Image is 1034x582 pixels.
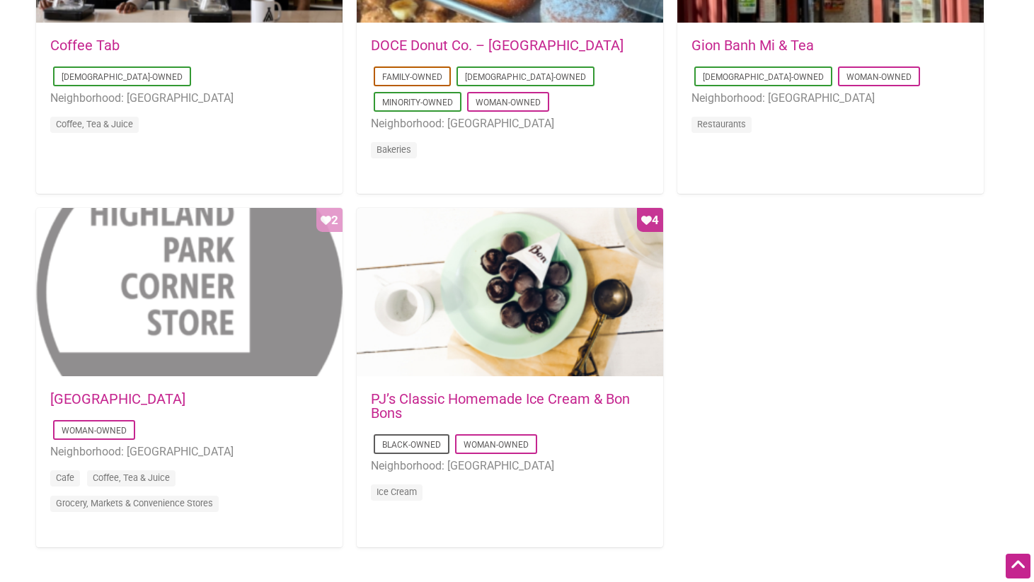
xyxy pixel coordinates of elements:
[56,119,133,129] a: Coffee, Tea & Juice
[50,89,328,107] li: Neighborhood: [GEOGRAPHIC_DATA]
[691,37,814,54] a: Gion Banh Mi & Tea
[465,72,586,82] a: [DEMOGRAPHIC_DATA]-Owned
[382,440,441,450] a: Black-Owned
[464,440,529,450] a: Woman-Owned
[371,37,624,54] a: DOCE Donut Co. – [GEOGRAPHIC_DATA]
[697,119,746,129] a: Restaurants
[377,487,417,497] a: Ice Cream
[382,72,442,82] a: Family-Owned
[62,426,127,436] a: Woman-Owned
[703,72,824,82] a: [DEMOGRAPHIC_DATA]-Owned
[371,457,649,475] li: Neighborhood: [GEOGRAPHIC_DATA]
[56,472,74,483] a: Cafe
[1006,554,1030,578] div: Scroll Back to Top
[50,390,185,407] a: [GEOGRAPHIC_DATA]
[371,115,649,133] li: Neighborhood: [GEOGRAPHIC_DATA]
[93,472,170,483] a: Coffee, Tea & Juice
[476,98,541,107] a: Woman-Owned
[377,144,411,155] a: Bakeries
[50,37,120,54] a: Coffee Tab
[691,89,970,107] li: Neighborhood: [GEOGRAPHIC_DATA]
[846,72,912,82] a: Woman-Owned
[382,98,453,107] a: Minority-Owned
[371,390,630,421] a: PJ’s Classic Homemade Ice Cream & Bon Bons
[50,443,328,461] li: Neighborhood: [GEOGRAPHIC_DATA]
[62,72,183,82] a: [DEMOGRAPHIC_DATA]-Owned
[56,498,213,508] a: Grocery, Markets & Convenience Stores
